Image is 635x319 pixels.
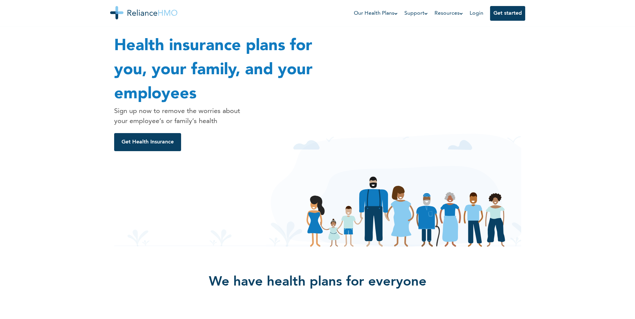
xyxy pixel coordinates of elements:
[110,252,525,302] h2: We have health plans for everyone
[114,106,243,126] p: Sign up now to remove the worries about your employee’s or family’s health
[470,11,483,16] a: Login
[110,6,177,19] img: Reliance HMO's Logo
[114,133,181,151] button: Get Health Insurance
[404,9,428,17] a: Support
[354,9,398,17] a: Our Health Plans
[434,9,463,17] a: Resources
[114,34,338,106] h1: Health insurance plans for you, your family, and your employees
[490,6,525,21] button: Get started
